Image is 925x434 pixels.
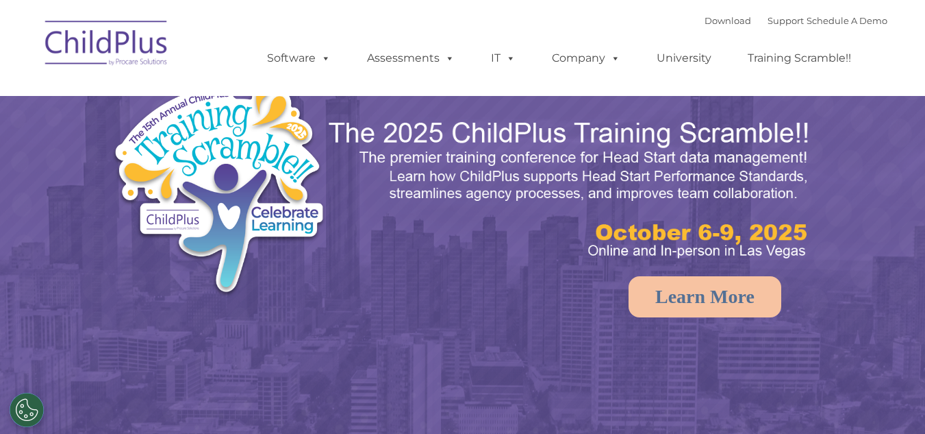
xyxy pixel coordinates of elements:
[643,45,725,72] a: University
[705,15,887,26] font: |
[705,15,751,26] a: Download
[734,45,865,72] a: Training Scramble!!
[253,45,344,72] a: Software
[477,45,529,72] a: IT
[10,393,44,427] button: Cookies Settings
[768,15,804,26] a: Support
[807,15,887,26] a: Schedule A Demo
[38,11,175,80] img: ChildPlus by Procare Solutions
[353,45,468,72] a: Assessments
[629,276,781,317] a: Learn More
[538,45,634,72] a: Company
